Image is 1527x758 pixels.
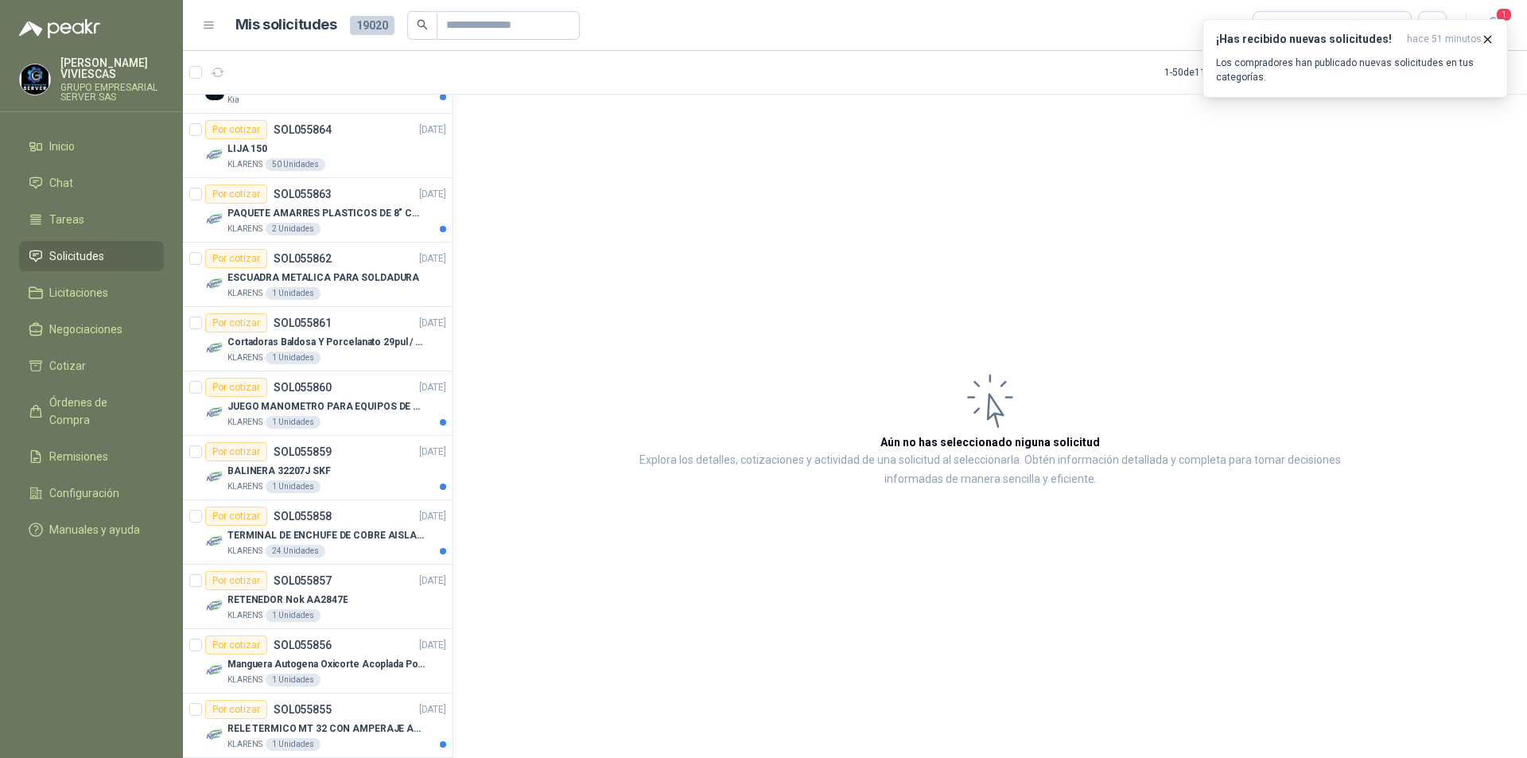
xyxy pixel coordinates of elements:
[1263,17,1296,34] div: Todas
[19,131,164,161] a: Inicio
[205,468,224,487] img: Company Logo
[49,448,108,465] span: Remisiones
[205,661,224,680] img: Company Logo
[183,436,453,500] a: Por cotizarSOL055859[DATE] Company LogoBALINERA 32207J SKFKLARENS1 Unidades
[1479,11,1508,40] button: 1
[227,399,425,414] p: JUEGO MANOMETRO PARA EQUIPOS DE ARGON Y OXICORTE [PERSON_NAME]
[227,545,262,558] p: KLARENS
[227,657,425,672] p: Manguera Autogena Oxicorte Acoplada Por 10 Metros
[19,478,164,508] a: Configuración
[266,158,325,171] div: 50 Unidades
[183,371,453,436] a: Por cotizarSOL055860[DATE] Company LogoJUEGO MANOMETRO PARA EQUIPOS DE ARGON Y OXICORTE [PERSON_N...
[49,321,122,338] span: Negociaciones
[227,352,262,364] p: KLARENS
[266,545,325,558] div: 24 Unidades
[183,243,453,307] a: Por cotizarSOL055862[DATE] Company LogoESCUADRA METALICA PARA SOLDADURAKLARENS1 Unidades
[205,403,224,422] img: Company Logo
[205,725,224,744] img: Company Logo
[19,204,164,235] a: Tareas
[205,442,267,461] div: Por cotizar
[1495,7,1513,22] span: 1
[274,575,332,586] p: SOL055857
[205,146,224,165] img: Company Logo
[1164,60,1273,85] div: 1 - 50 de 11234
[60,57,164,80] p: [PERSON_NAME] VIVIESCAS
[205,120,267,139] div: Por cotizar
[19,168,164,198] a: Chat
[274,511,332,522] p: SOL055858
[227,480,262,493] p: KLARENS
[205,597,224,616] img: Company Logo
[227,674,262,686] p: KLARENS
[266,416,321,429] div: 1 Unidades
[274,317,332,328] p: SOL055861
[227,206,425,221] p: PAQUETE AMARRES PLASTICOS DE 8" COLOR NEGRO
[227,287,262,300] p: KLARENS
[227,158,262,171] p: KLARENS
[1407,33,1482,46] span: hace 51 minutos
[49,211,84,228] span: Tareas
[227,94,239,107] p: Kia
[49,138,75,155] span: Inicio
[183,565,453,629] a: Por cotizarSOL055857[DATE] Company LogoRETENEDOR Nok AA2847EKLARENS1 Unidades
[266,287,321,300] div: 1 Unidades
[419,251,446,266] p: [DATE]
[419,638,446,653] p: [DATE]
[205,532,224,551] img: Company Logo
[205,210,224,229] img: Company Logo
[419,573,446,589] p: [DATE]
[19,351,164,381] a: Cotizar
[266,609,321,622] div: 1 Unidades
[417,19,428,30] span: search
[49,394,149,429] span: Órdenes de Compra
[205,507,267,526] div: Por cotizar
[19,387,164,435] a: Órdenes de Compra
[19,278,164,308] a: Licitaciones
[19,19,100,38] img: Logo peakr
[419,380,446,395] p: [DATE]
[227,464,331,479] p: BALINERA 32207J SKF
[274,189,332,200] p: SOL055863
[880,433,1100,451] h3: Aún no has seleccionado niguna solicitud
[205,249,267,268] div: Por cotizar
[205,274,224,293] img: Company Logo
[227,416,262,429] p: KLARENS
[274,446,332,457] p: SOL055859
[419,445,446,460] p: [DATE]
[266,738,321,751] div: 1 Unidades
[274,382,332,393] p: SOL055860
[227,593,348,608] p: RETENEDOR Nok AA2847E
[183,178,453,243] a: Por cotizarSOL055863[DATE] Company LogoPAQUETE AMARRES PLASTICOS DE 8" COLOR NEGROKLARENS2 Unidades
[49,521,140,538] span: Manuales y ayuda
[19,515,164,545] a: Manuales y ayuda
[350,16,394,35] span: 19020
[1216,33,1401,46] h3: ¡Has recibido nuevas solicitudes!
[419,316,446,331] p: [DATE]
[205,571,267,590] div: Por cotizar
[205,185,267,204] div: Por cotizar
[183,500,453,565] a: Por cotizarSOL055858[DATE] Company LogoTERMINAL DE ENCHUFE DE COBRE AISLADO PARA 12AWGKLARENS24 U...
[205,636,267,655] div: Por cotizar
[274,253,332,264] p: SOL055862
[266,480,321,493] div: 1 Unidades
[49,284,108,301] span: Licitaciones
[274,704,332,715] p: SOL055855
[1216,56,1494,84] p: Los compradores han publicado nuevas solicitudes en tus categorías.
[49,247,104,265] span: Solicitudes
[19,441,164,472] a: Remisiones
[205,378,267,397] div: Por cotizar
[235,14,337,37] h1: Mis solicitudes
[183,629,453,694] a: Por cotizarSOL055856[DATE] Company LogoManguera Autogena Oxicorte Acoplada Por 10 MetrosKLARENS1 ...
[419,702,446,717] p: [DATE]
[205,313,267,332] div: Por cotizar
[1203,19,1508,98] button: ¡Has recibido nuevas solicitudes!hace 51 minutos Los compradores han publicado nuevas solicitudes...
[49,357,86,375] span: Cotizar
[49,174,73,192] span: Chat
[19,241,164,271] a: Solicitudes
[274,639,332,651] p: SOL055856
[419,509,446,524] p: [DATE]
[227,142,267,157] p: LIJA 150
[274,124,332,135] p: SOL055864
[49,484,119,502] span: Configuración
[612,451,1368,489] p: Explora los detalles, cotizaciones y actividad de una solicitud al seleccionarla. Obtén informaci...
